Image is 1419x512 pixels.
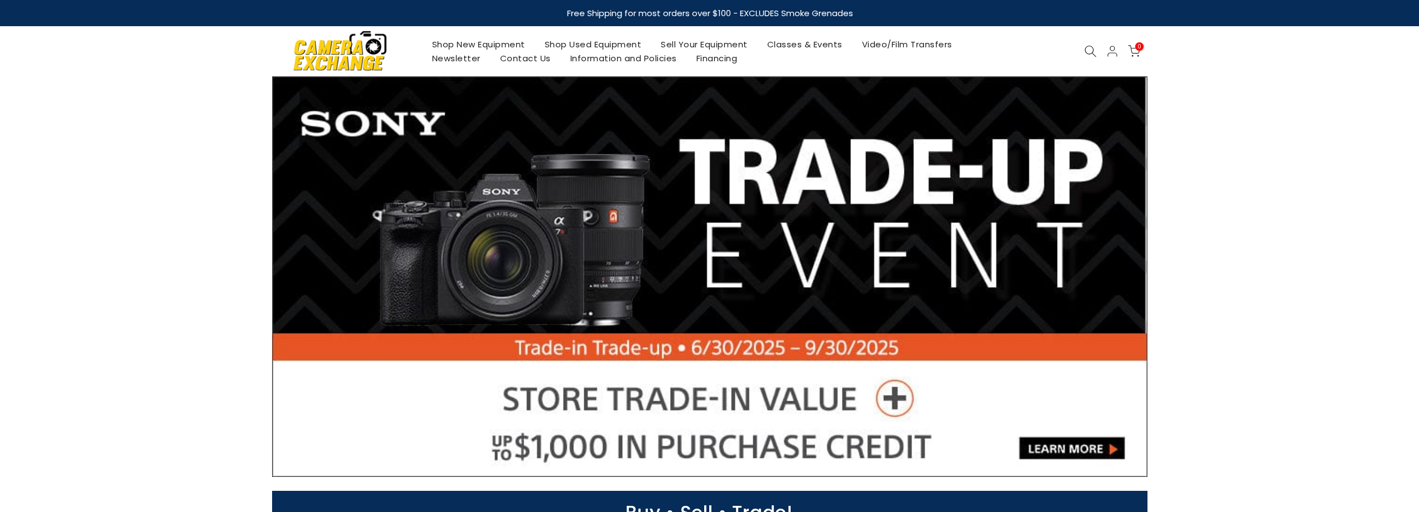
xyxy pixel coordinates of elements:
span: 0 [1135,42,1144,51]
li: Page dot 2 [689,459,695,465]
a: Newsletter [422,51,490,65]
li: Page dot 4 [713,459,719,465]
a: Information and Policies [560,51,686,65]
a: Financing [686,51,747,65]
strong: Free Shipping for most orders over $100 - EXCLUDES Smoke Grenades [566,7,853,19]
li: Page dot 5 [724,459,730,465]
a: Shop New Equipment [422,37,535,51]
a: Contact Us [490,51,560,65]
li: Page dot 3 [701,459,707,465]
li: Page dot 6 [736,459,742,465]
a: Shop Used Equipment [535,37,651,51]
li: Page dot 1 [677,459,684,465]
a: Video/Film Transfers [852,37,962,51]
a: Sell Your Equipment [651,37,758,51]
a: 0 [1128,45,1140,57]
a: Classes & Events [757,37,852,51]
